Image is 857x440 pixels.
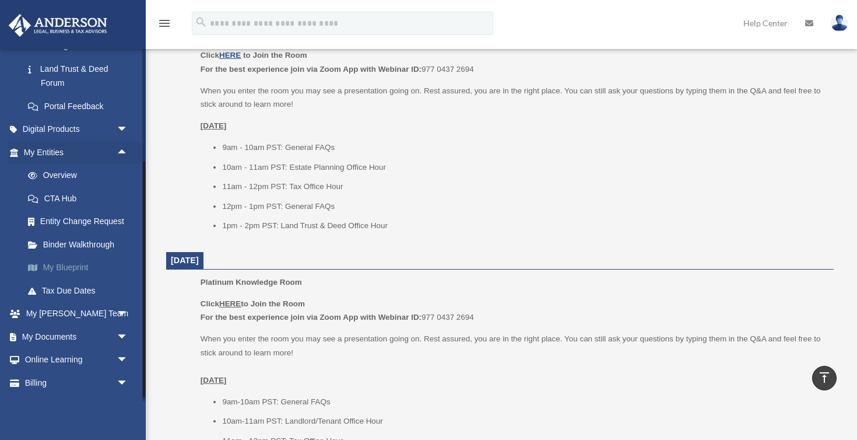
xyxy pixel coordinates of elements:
span: [DATE] [171,256,199,265]
a: Entity Change Request [16,210,146,233]
a: CTA Hub [16,187,146,210]
li: 12pm - 1pm PST: General FAQs [222,200,826,214]
li: 10am - 11am PST: Estate Planning Office Hour [222,160,826,174]
u: [DATE] [201,376,227,385]
b: Click to Join the Room [201,299,305,308]
a: Billingarrow_drop_down [8,371,146,394]
a: Online Learningarrow_drop_down [8,348,146,372]
li: 1pm - 2pm PST: Land Trust & Deed Office Hour [222,219,826,233]
span: arrow_drop_down [117,302,140,326]
img: Anderson Advisors Platinum Portal [5,14,111,37]
a: Digital Productsarrow_drop_down [8,118,146,141]
b: For the best experience join via Zoom App with Webinar ID: [201,313,422,322]
a: My Entitiesarrow_drop_up [8,141,146,164]
u: [DATE] [201,121,227,130]
p: When you enter the room you may see a presentation going on. Rest assured, you are in the right p... [201,84,826,111]
i: menu [157,16,171,30]
i: search [195,16,208,29]
i: vertical_align_top [817,371,831,385]
a: Portal Feedback [16,95,146,118]
a: vertical_align_top [812,366,837,390]
span: arrow_drop_down [117,325,140,349]
b: For the best experience join via Zoom App with Webinar ID: [201,65,422,74]
a: Overview [16,164,146,187]
a: Binder Walkthrough [16,233,146,256]
a: menu [157,20,171,30]
u: HERE [219,299,241,308]
span: Platinum Knowledge Room [201,278,302,287]
a: Events Calendar [8,394,146,418]
a: Tax Due Dates [16,279,146,302]
img: User Pic [831,15,848,32]
li: 9am - 10am PST: General FAQs [222,141,826,155]
b: Click [201,51,243,60]
a: My [PERSON_NAME] Teamarrow_drop_down [8,302,146,326]
a: My Documentsarrow_drop_down [8,325,146,348]
p: 977 0437 2694 [201,297,826,324]
a: My Blueprint [16,256,146,280]
span: arrow_drop_down [117,371,140,395]
span: arrow_drop_down [117,118,140,142]
a: Land Trust & Deed Forum [16,57,146,95]
span: arrow_drop_down [117,348,140,372]
li: 9am-10am PST: General FAQs [222,395,826,409]
li: 10am-11am PST: Landlord/Tenant Office Hour [222,414,826,428]
a: HERE [219,51,241,60]
b: to Join the Room [243,51,307,60]
p: When you enter the room you may see a presentation going on. Rest assured, you are in the right p... [201,332,826,387]
span: arrow_drop_up [117,141,140,165]
p: 977 0437 2694 [201,48,826,76]
li: 11am - 12pm PST: Tax Office Hour [222,180,826,194]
